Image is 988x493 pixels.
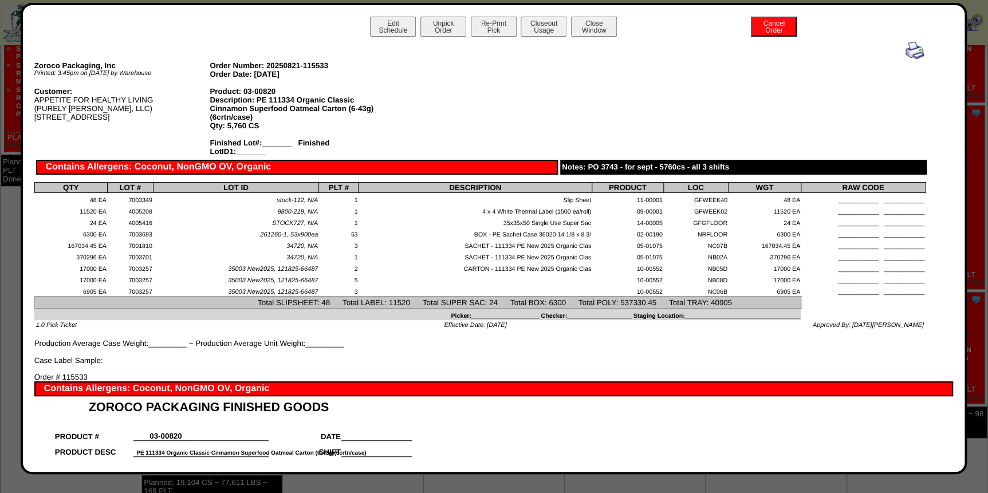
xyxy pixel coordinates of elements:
div: APPETITE FOR HEALTHY LIVING (PURELY [PERSON_NAME], LLC) [STREET_ADDRESS] [34,87,210,121]
td: 11-00001 [592,193,663,204]
div: Order Date: [DATE] [210,70,385,78]
span: 34720, N/A [286,254,318,261]
td: 35x35x50 Single Use Super Sac [359,216,592,227]
button: UnpickOrder [420,17,466,37]
td: 5 [319,273,359,285]
button: CloseoutUsage [521,17,566,37]
td: 7003693 [107,227,153,239]
div: Production Average Case Weight:_________ ~ Production Average Unit Weight:_________ Case Label Sa... [34,41,926,365]
td: 1 [319,204,359,216]
td: 4005416 [107,216,153,227]
img: print.gif [906,41,924,60]
td: 1 [319,216,359,227]
td: CARTON - 111334 PE New 2025 Organic Clas [359,262,592,273]
th: QTY [34,183,107,193]
div: Finished Lot#:_______ Finished LotID1:_______ [210,139,385,156]
td: ____________ ____________ [801,262,925,273]
td: 7003701 [107,250,153,262]
div: Qty: 5,760 CS [210,121,385,130]
th: PLT # [319,183,359,193]
td: 7003257 [107,262,153,273]
span: Effective Date: [DATE] [444,322,506,329]
button: Re-PrintPick [471,17,517,37]
td: 14-00005 [592,216,663,227]
td: Total SLIPSHEET: 48 Total LABEL: 11520 Total SUPER SAC: 24 Total BOX: 6300 Total POLY: 537330.45 ... [34,297,801,309]
td: 17000 EA [34,273,107,285]
td: 4005208 [107,204,153,216]
span: 34720, N/A [286,243,318,250]
td: SACHET - 111334 PE New 2025 Organic Clas [359,250,592,262]
td: ____________ ____________ [801,216,925,227]
td: 24 EA [34,216,107,227]
div: Contains Allergens: Coconut, NonGMO OV, Organic [36,160,558,175]
th: RAW CODE [801,183,925,193]
td: NRFLOOR [663,227,728,239]
td: 10-00552 [592,285,663,296]
td: PRODUCT # [54,425,134,441]
td: NB08D [663,273,728,285]
td: 7003257 [107,273,153,285]
td: 6905 EA [34,285,107,296]
td: NB02A [663,250,728,262]
div: Product: 03-00820 [210,87,385,96]
td: 48 EA [728,193,801,204]
td: NC06B [663,285,728,296]
div: Printed: 3:45pm on [DATE] by Warehouse [34,70,210,77]
td: ____________ ____________ [801,239,925,250]
td: 02-00190 [592,227,663,239]
span: STOCK727, N/A [272,220,318,227]
td: 17000 EA [728,273,801,285]
td: GFGFLOOR [663,216,728,227]
th: WGT [728,183,801,193]
td: DATE [269,425,341,441]
font: PE 111334 Organic Classic Cinnamon Superfood Oatmeal Carton (6-43g)(6crtn/case) [136,450,366,456]
td: 11520 EA [34,204,107,216]
td: 03-00820 [133,425,198,441]
td: 24 EA [728,216,801,227]
a: CloseWindow [570,26,618,34]
td: ____________ ____________ [801,285,925,296]
td: 53 [319,227,359,239]
td: 6905 EA [728,285,801,296]
td: 167034.45 EA [728,239,801,250]
td: LOT NUMBER [54,456,134,472]
span: 261260-1, 53x900ea [260,231,318,238]
th: PRODUCT [592,183,663,193]
td: 10-00552 [592,273,663,285]
td: NB05D [663,262,728,273]
span: 35003 New2025, 121825-66487 [228,277,318,284]
div: Customer: [34,87,210,96]
div: Order Number: 20250821-115533 [210,61,385,70]
td: SHIFT [269,441,341,457]
td: ____________ ____________ [801,273,925,285]
td: 6300 EA [34,227,107,239]
td: 370296 EA [728,250,801,262]
td: 10-00552 [592,262,663,273]
div: Description: PE 111334 Organic Classic Cinnamon Superfood Oatmeal Carton (6-43g)(6crtn/case) [210,96,385,121]
td: 1 [319,193,359,204]
td: ____________ ____________ [801,227,925,239]
span: stock-112, N/A [277,197,318,204]
span: Approved By: [DATE][PERSON_NAME] [813,322,924,329]
td: ____________ ____________ [801,204,925,216]
td: Picker:____________________ Checker:___________________ Staging Location:________________________... [34,309,801,320]
th: LOT ID [153,183,318,193]
td: ____________ ____________ [801,193,925,204]
td: SACHET - 111334 PE New 2025 Organic Clas [359,239,592,250]
td: 2 [319,262,359,273]
th: LOC [663,183,728,193]
td: 7001810 [107,239,153,250]
td: NC07B [663,239,728,250]
td: 17000 EA [34,262,107,273]
td: 3 [319,285,359,296]
button: CancelOrder [751,17,797,37]
div: Contains Allergens: Coconut, NonGMO OV, Organic [34,381,953,396]
td: 1 [319,250,359,262]
th: DESCRIPTION [359,183,592,193]
td: 11520 EA [728,204,801,216]
div: Notes: PO 3743 - for sept - 5760cs - all 3 shifts [560,160,927,175]
td: ____________ ____________ [801,250,925,262]
td: 17000 EA [728,262,801,273]
td: 370296 EA [34,250,107,262]
td: Slip Sheet [359,193,592,204]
